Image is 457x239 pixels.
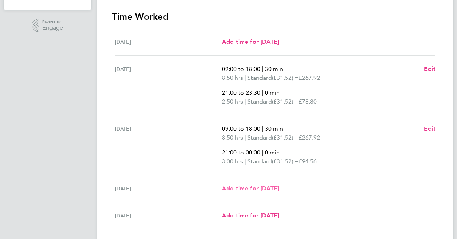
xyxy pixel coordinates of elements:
[247,157,272,166] span: Standard
[299,134,320,141] span: £267.92
[262,89,263,96] span: |
[244,158,246,165] span: |
[424,65,435,72] span: Edit
[222,184,279,193] a: Add time for [DATE]
[222,134,243,141] span: 8.50 hrs
[244,134,246,141] span: |
[222,212,279,219] span: Add time for [DATE]
[222,211,279,220] a: Add time for [DATE]
[265,89,280,96] span: 0 min
[262,149,263,156] span: |
[262,125,263,132] span: |
[299,74,320,81] span: £267.92
[115,65,222,106] div: [DATE]
[115,184,222,193] div: [DATE]
[222,149,260,156] span: 21:00 to 00:00
[247,133,272,142] span: Standard
[247,73,272,82] span: Standard
[115,37,222,46] div: [DATE]
[299,98,317,105] span: £78.80
[222,89,260,96] span: 21:00 to 23:30
[115,211,222,220] div: [DATE]
[424,125,435,132] span: Edit
[272,74,299,81] span: (£31.52) =
[222,158,243,165] span: 3.00 hrs
[42,19,63,25] span: Powered by
[42,25,63,31] span: Engage
[265,65,283,72] span: 30 min
[222,185,279,192] span: Add time for [DATE]
[247,97,272,106] span: Standard
[272,134,299,141] span: (£31.52) =
[222,37,279,46] a: Add time for [DATE]
[244,98,246,105] span: |
[222,98,243,105] span: 2.50 hrs
[32,19,63,33] a: Powered byEngage
[222,74,243,81] span: 8.50 hrs
[262,65,263,72] span: |
[115,124,222,166] div: [DATE]
[222,65,260,72] span: 09:00 to 18:00
[265,125,283,132] span: 30 min
[424,65,435,73] a: Edit
[222,38,279,45] span: Add time for [DATE]
[272,158,299,165] span: (£31.52) =
[244,74,246,81] span: |
[265,149,280,156] span: 0 min
[299,158,317,165] span: £94.56
[222,125,260,132] span: 09:00 to 18:00
[272,98,299,105] span: (£31.52) =
[424,124,435,133] a: Edit
[112,11,438,23] h3: Time Worked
